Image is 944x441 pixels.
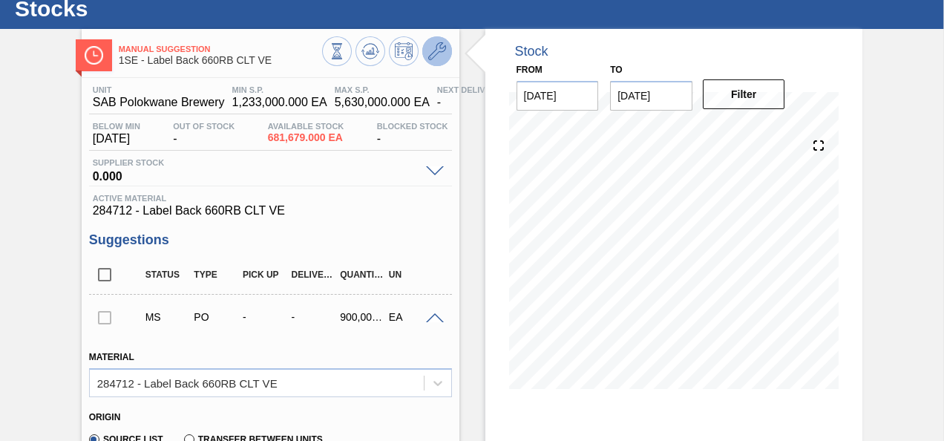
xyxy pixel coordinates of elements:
[93,204,448,218] span: 284712 - Label Back 660RB CLT VE
[93,122,140,131] span: Below Min
[85,46,103,65] img: Ícone
[610,81,692,111] input: mm/dd/yyyy
[239,311,291,323] div: -
[232,96,327,109] span: 1,233,000.000 EA
[93,96,225,109] span: SAB Polokwane Brewery
[190,269,242,280] div: Type
[335,96,430,109] span: 5,630,000.000 EA
[517,65,543,75] label: From
[142,311,194,323] div: Manual Suggestion
[335,85,430,94] span: MAX S.P.
[422,36,452,66] button: Go to Master Data / General
[288,311,340,323] div: -
[89,412,121,422] label: Origin
[93,132,140,146] span: [DATE]
[268,122,344,131] span: Available Stock
[173,122,235,131] span: Out Of Stock
[703,79,785,109] button: Filter
[517,81,599,111] input: mm/dd/yyyy
[373,122,452,146] div: -
[336,269,388,280] div: Quantity
[389,36,419,66] button: Schedule Inventory
[610,65,622,75] label: to
[142,269,194,280] div: Status
[119,55,322,66] span: 1SE - Label Back 660RB CLT VE
[437,85,502,94] span: Next Delivery
[288,269,340,280] div: Delivery
[355,36,385,66] button: Update Chart
[433,85,505,109] div: -
[322,36,352,66] button: Stocks Overview
[239,269,291,280] div: Pick up
[377,122,448,131] span: Blocked Stock
[232,85,327,94] span: MIN S.P.
[268,132,344,143] span: 681,679.000 EA
[89,232,452,248] h3: Suggestions
[385,311,437,323] div: EA
[93,194,448,203] span: Active Material
[93,167,419,182] span: 0.000
[190,311,242,323] div: Purchase order
[169,122,238,146] div: -
[336,311,388,323] div: 900,000.000
[119,45,322,53] span: Manual Suggestion
[93,85,225,94] span: Unit
[93,158,419,167] span: Supplier Stock
[97,376,278,389] div: 284712 - Label Back 660RB CLT VE
[89,352,134,362] label: Material
[385,269,437,280] div: UN
[515,44,548,59] div: Stock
